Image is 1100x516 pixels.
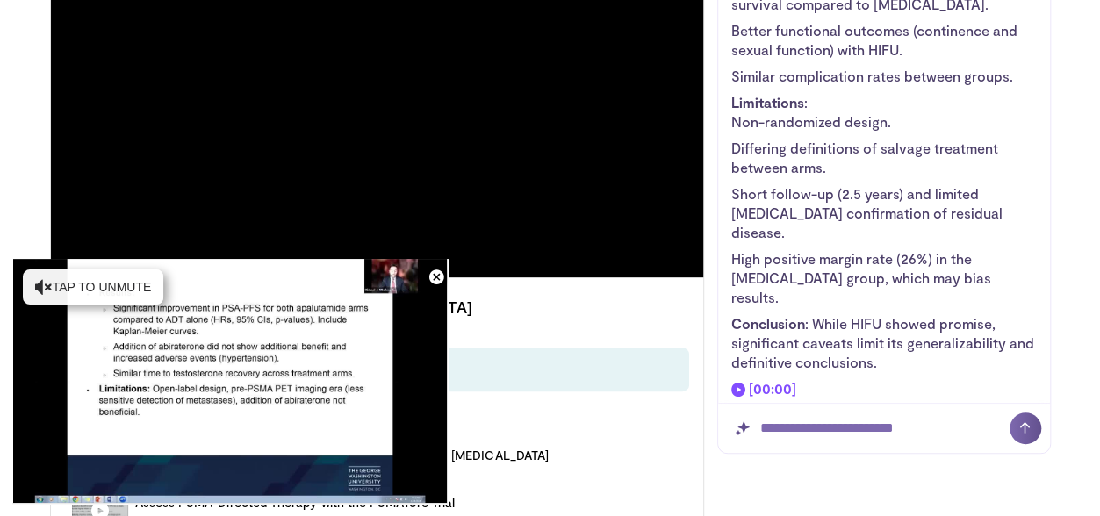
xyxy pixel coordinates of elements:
li: Non-randomized design. [731,112,1037,132]
li: Better functional outcomes (continence and sexual function) with HIFU. [731,21,1037,60]
li: High positive margin rate (26%) in the [MEDICAL_DATA] group, which may bias results. [731,249,1037,307]
strong: [00:00] [747,380,796,397]
li: : While HIFU showed promise, significant caveats limit its generalizability and definitive conclu... [731,314,1037,372]
strong: Conclusion [731,315,805,332]
button: Tap to unmute [23,269,163,305]
button: Close [419,259,454,296]
li: Differing definitions of salvage treatment between arms. [731,139,1037,177]
li: Similar complication rates between groups. [731,67,1037,86]
input: Question for AI [718,404,1050,453]
a: [00:00] [731,379,796,398]
li: Short follow-up (2.5 years) and limited [MEDICAL_DATA] confirmation of residual disease. [731,184,1037,242]
video-js: Video Player [12,259,448,504]
strong: Limitations [731,94,804,111]
li: : [731,93,1037,307]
